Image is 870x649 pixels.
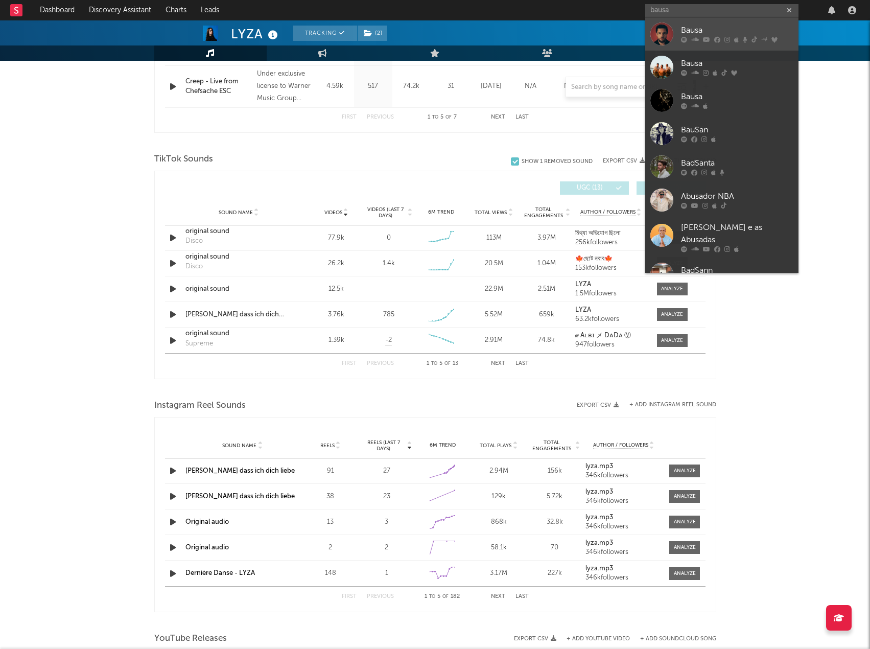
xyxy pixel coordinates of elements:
[585,523,662,530] div: 346k followers
[387,233,391,243] div: 0
[629,402,716,408] button: + Add Instagram Reel Sound
[185,468,295,474] a: [PERSON_NAME] dass ich dich liebe
[470,259,518,269] div: 20.5M
[480,443,511,449] span: Total Plays
[566,83,674,91] input: Search by song name or URL
[575,256,613,262] strong: 🍁ছোট নবাব🍁
[681,191,793,203] div: Abusador NBA
[473,568,524,578] div: 3.17M
[645,17,798,51] a: Bausa
[575,239,646,246] div: 256k followers
[645,183,798,217] a: Abusador NBA
[491,361,505,366] button: Next
[417,208,465,216] div: 6M Trend
[619,402,716,408] div: + Add Instagram Reel Sound
[367,361,394,366] button: Previous
[603,158,645,164] button: Export CSV
[185,252,292,262] a: original sound
[514,636,556,642] button: Export CSV
[185,329,292,339] div: original sound
[575,307,646,314] a: LYZA
[515,361,529,366] button: Last
[529,517,580,527] div: 32.8k
[313,335,360,345] div: 1.39k
[414,591,471,603] div: 1 5 182
[523,233,570,243] div: 3.97M
[154,153,213,166] span: TikTok Sounds
[575,281,591,288] strong: LYZA
[640,636,716,642] button: + Add SoundCloud Song
[645,51,798,84] a: Bausa
[154,400,246,412] span: Instagram Reel Sounds
[185,226,292,237] div: original sound
[313,284,360,294] div: 12.5k
[556,636,630,642] div: + Add YouTube Video
[470,284,518,294] div: 22.9M
[522,158,593,165] div: Show 1 Removed Sound
[681,25,793,37] div: Bausa
[645,258,798,291] a: BadSann
[637,181,706,195] button: Official(0)
[185,493,295,500] a: [PERSON_NAME] dass ich dich liebe
[473,543,524,553] div: 58.1k
[491,114,505,120] button: Next
[529,492,580,502] div: 5.72k
[575,290,646,297] div: 1.5M followers
[222,443,256,449] span: Sound Name
[185,262,203,272] div: Disco
[361,543,412,553] div: 2
[414,111,471,124] div: 1 5 7
[523,206,564,219] span: Total Engagements
[529,568,580,578] div: 227k
[257,68,313,105] div: Under exclusive license to Warner Music Group Germany Holding GmbH, © 2025 [PERSON_NAME] Music GmbH
[645,117,798,150] a: BäuSän
[361,439,406,452] span: Reels (last 7 days)
[470,335,518,345] div: 2.91M
[585,472,662,479] div: 346k followers
[219,210,253,216] span: Sound Name
[357,26,388,41] span: ( 2 )
[645,84,798,117] a: Bausa
[585,549,662,556] div: 346k followers
[560,181,629,195] button: UGC(13)
[585,574,662,582] div: 346k followers
[575,332,631,339] strong: ⸙ Aʟʙɪ メ DᴀDᴀ Ⓥ
[529,543,580,553] div: 70
[444,361,451,366] span: of
[305,543,356,553] div: 2
[645,217,798,258] a: [PERSON_NAME] e as Abusadas
[313,310,360,320] div: 3.76k
[342,361,357,366] button: First
[575,332,646,339] a: ⸙ Aʟʙɪ メ DᴀDᴀ Ⓥ
[417,442,468,449] div: 6M Trend
[320,443,335,449] span: Reels
[475,210,507,216] span: Total Views
[470,233,518,243] div: 113M
[523,284,570,294] div: 2.51M
[681,222,793,246] div: [PERSON_NAME] e as Abusadas
[429,594,435,599] span: to
[305,492,356,502] div: 38
[575,341,646,349] div: 947 followers
[367,114,394,120] button: Previous
[585,540,613,546] strong: lyza.mp3
[185,236,203,246] div: Disco
[593,442,648,449] span: Author / Followers
[630,636,716,642] button: + Add SoundCloud Song
[361,466,412,476] div: 27
[385,335,392,345] span: -2
[681,265,793,277] div: BadSann
[585,565,613,572] strong: lyza.mp3
[154,633,227,645] span: YouTube Releases
[431,361,437,366] span: to
[645,4,798,17] input: Search for artists
[185,570,255,576] a: Dernière Danse - LYZA
[585,463,662,470] a: lyza.mp3
[585,489,613,495] strong: lyza.mp3
[470,310,518,320] div: 5.52M
[185,339,213,349] div: Supreme
[585,540,662,547] a: lyza.mp3
[361,492,412,502] div: 23
[575,230,646,237] a: মিথ্যা অভিযোগ ছিলো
